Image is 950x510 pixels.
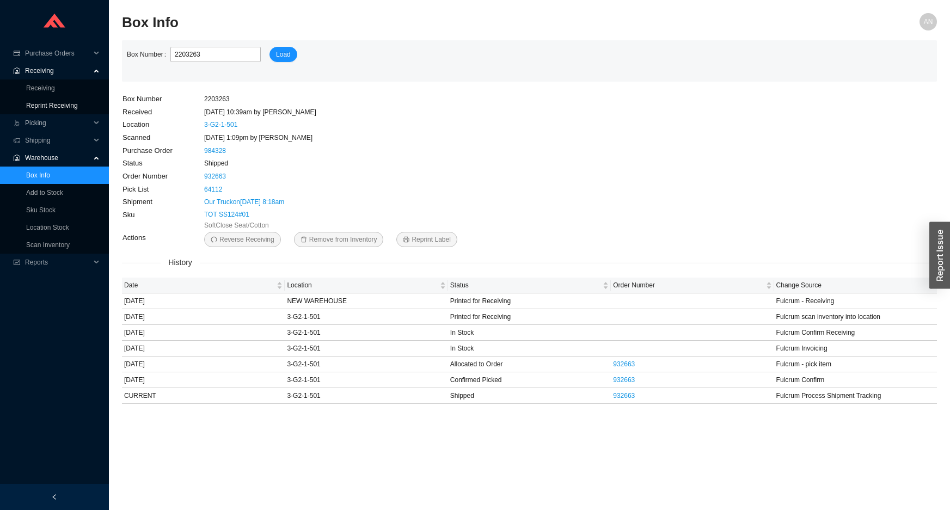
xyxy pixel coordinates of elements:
td: [DATE] [122,341,285,357]
td: [DATE] 10:39am by [PERSON_NAME] [204,106,471,119]
a: Location Stock [26,224,69,231]
span: Reports [25,254,90,271]
span: Change Source [776,280,927,291]
h2: Box Info [122,13,733,32]
td: Fulcrum scan inventory into location [774,309,937,325]
a: 932663 [613,376,635,384]
td: [DATE] [122,372,285,388]
td: [DATE] [122,357,285,372]
td: 3-G2-1-501 [285,357,448,372]
td: Actions [122,231,204,248]
a: 932663 [613,360,635,368]
td: 3-G2-1-501 [285,341,448,357]
td: NEW WAREHOUSE [285,293,448,309]
span: Shipping [25,132,90,149]
td: Box Number [122,93,204,106]
span: SoftClose Seat/Cotton [204,220,269,231]
td: In Stock [448,341,611,357]
button: Load [269,47,297,62]
span: Load [276,49,291,60]
td: Purchase Order [122,144,204,157]
a: Scan Inventory [26,241,70,249]
td: 3-G2-1-501 [285,372,448,388]
td: Pick List [122,183,204,196]
td: [DATE] 1:09pm by [PERSON_NAME] [204,131,471,144]
td: Received [122,106,204,119]
span: Date [124,280,274,291]
span: History [161,256,200,269]
td: 3-G2-1-501 [285,309,448,325]
th: Date sortable [122,278,285,293]
span: left [51,494,58,500]
a: 932663 [204,173,226,180]
button: printerReprint Label [396,232,457,247]
span: Purchase Orders [25,45,90,62]
td: CURRENT [122,388,285,404]
span: credit-card [13,50,21,57]
span: AN [924,13,933,30]
td: Fulcrum - pick item [774,357,937,372]
span: Picking [25,114,90,132]
td: Allocated to Order [448,357,611,372]
span: Receiving [25,62,90,79]
a: TOT SS124#01 [204,209,249,220]
a: Reprint Receiving [26,102,78,109]
a: Box Info [26,171,50,179]
a: 3-G2-1-501 [204,121,237,128]
td: Sku [122,208,204,231]
button: deleteRemove from Inventory [294,232,384,247]
a: Add to Stock [26,189,63,196]
a: 932663 [613,392,635,400]
th: Change Source sortable [774,278,937,293]
td: Location [122,118,204,131]
td: Shipped [204,157,471,170]
th: Order Number sortable [611,278,774,293]
span: Location [287,280,437,291]
td: Fulcrum Confirm [774,372,937,388]
td: Fulcrum Confirm Receiving [774,325,937,341]
td: Printed for Receiving [448,309,611,325]
th: Status sortable [448,278,611,293]
th: Location sortable [285,278,448,293]
button: undoReverse Receiving [204,232,281,247]
td: Shipped [448,388,611,404]
td: Fulcrum - Receiving [774,293,937,309]
td: Status [122,157,204,170]
a: Sku Stock [26,206,56,214]
a: Receiving [26,84,55,92]
span: fund [13,259,21,266]
td: In Stock [448,325,611,341]
td: [DATE] [122,309,285,325]
td: Printed for Receiving [448,293,611,309]
td: 3-G2-1-501 [285,388,448,404]
td: Confirmed Picked [448,372,611,388]
td: Order Number [122,170,204,183]
td: [DATE] [122,325,285,341]
a: 984328 [204,147,226,155]
td: Fulcrum Process Shipment Tracking [774,388,937,404]
span: Order Number [613,280,763,291]
a: Our Truckon[DATE] 8:18am [204,198,284,206]
span: Status [450,280,600,291]
a: 64112 [204,186,222,193]
td: 3-G2-1-501 [285,325,448,341]
td: Shipment [122,195,204,208]
span: Warehouse [25,149,90,167]
label: Box Number [127,47,170,62]
td: 2203263 [204,93,471,106]
td: Scanned [122,131,204,144]
td: Fulcrum Invoicing [774,341,937,357]
td: [DATE] [122,293,285,309]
